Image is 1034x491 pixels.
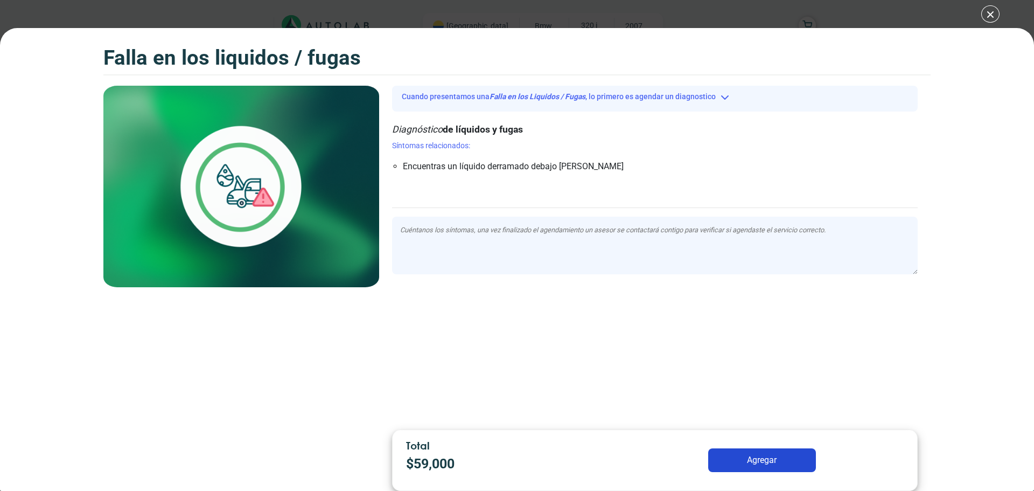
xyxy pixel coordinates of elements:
[403,160,815,173] li: Encuentras un líquido derramado debajo [PERSON_NAME]
[392,140,918,151] p: Síntomas relacionados:
[392,124,443,135] span: Diagnóstico
[443,124,523,135] span: de líquidos y fugas
[392,88,918,105] button: Cuando presentamos unaFalla en los Liquidos / Fugas, lo primero es agendar un diagnostico
[406,454,604,474] p: $ 59,000
[103,45,361,70] h3: Falla en los Liquidos / Fugas
[406,439,430,452] span: Total
[708,448,816,472] button: Agregar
